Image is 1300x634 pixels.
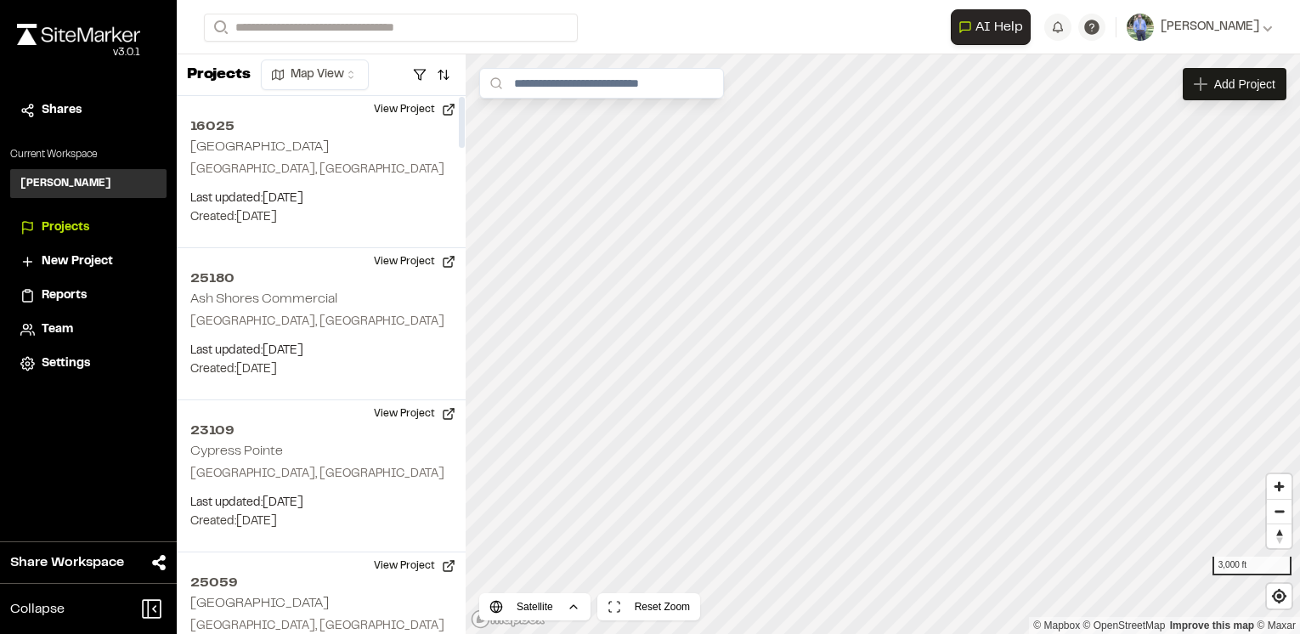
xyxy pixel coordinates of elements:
[42,354,90,373] span: Settings
[42,218,89,237] span: Projects
[1267,500,1292,524] span: Zoom out
[190,293,337,305] h2: Ash Shores Commercial
[190,342,452,360] p: Last updated: [DATE]
[597,593,700,620] button: Reset Zoom
[190,597,329,609] h2: [GEOGRAPHIC_DATA]
[364,400,466,427] button: View Project
[1212,557,1292,575] div: 3,000 ft
[190,445,283,457] h2: Cypress Pointe
[1127,14,1154,41] img: User
[364,552,466,580] button: View Project
[190,116,452,137] h2: 16025
[17,45,140,60] div: Oh geez...please don't...
[1214,76,1275,93] span: Add Project
[42,320,73,339] span: Team
[466,54,1300,634] canvas: Map
[1257,620,1296,631] a: Maxar
[1267,524,1292,548] button: Reset bearing to north
[951,9,1031,45] button: Open AI Assistant
[20,252,156,271] a: New Project
[20,101,156,120] a: Shares
[20,320,156,339] a: Team
[20,176,111,191] h3: [PERSON_NAME]
[951,9,1037,45] div: Open AI Assistant
[17,24,140,45] img: rebrand.png
[190,208,452,227] p: Created: [DATE]
[190,573,452,593] h2: 25059
[42,252,113,271] span: New Project
[1267,584,1292,609] button: Find my location
[1127,14,1273,41] button: [PERSON_NAME]
[20,354,156,373] a: Settings
[190,161,452,179] p: [GEOGRAPHIC_DATA], [GEOGRAPHIC_DATA]
[190,360,452,379] p: Created: [DATE]
[1267,474,1292,499] button: Zoom in
[975,17,1023,37] span: AI Help
[364,96,466,123] button: View Project
[187,64,251,87] p: Projects
[204,14,235,42] button: Search
[190,269,452,289] h2: 25180
[42,286,87,305] span: Reports
[471,609,545,629] a: Mapbox logo
[190,141,329,153] h2: [GEOGRAPHIC_DATA]
[1083,620,1166,631] a: OpenStreetMap
[1267,499,1292,524] button: Zoom out
[364,248,466,275] button: View Project
[190,512,452,531] p: Created: [DATE]
[190,465,452,484] p: [GEOGRAPHIC_DATA], [GEOGRAPHIC_DATA]
[1170,620,1254,631] a: Map feedback
[479,593,591,620] button: Satellite
[190,494,452,512] p: Last updated: [DATE]
[10,599,65,620] span: Collapse
[190,313,452,331] p: [GEOGRAPHIC_DATA], [GEOGRAPHIC_DATA]
[190,190,452,208] p: Last updated: [DATE]
[190,421,452,441] h2: 23109
[20,218,156,237] a: Projects
[20,286,156,305] a: Reports
[10,147,167,162] p: Current Workspace
[1033,620,1080,631] a: Mapbox
[10,552,124,573] span: Share Workspace
[1161,18,1259,37] span: [PERSON_NAME]
[42,101,82,120] span: Shares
